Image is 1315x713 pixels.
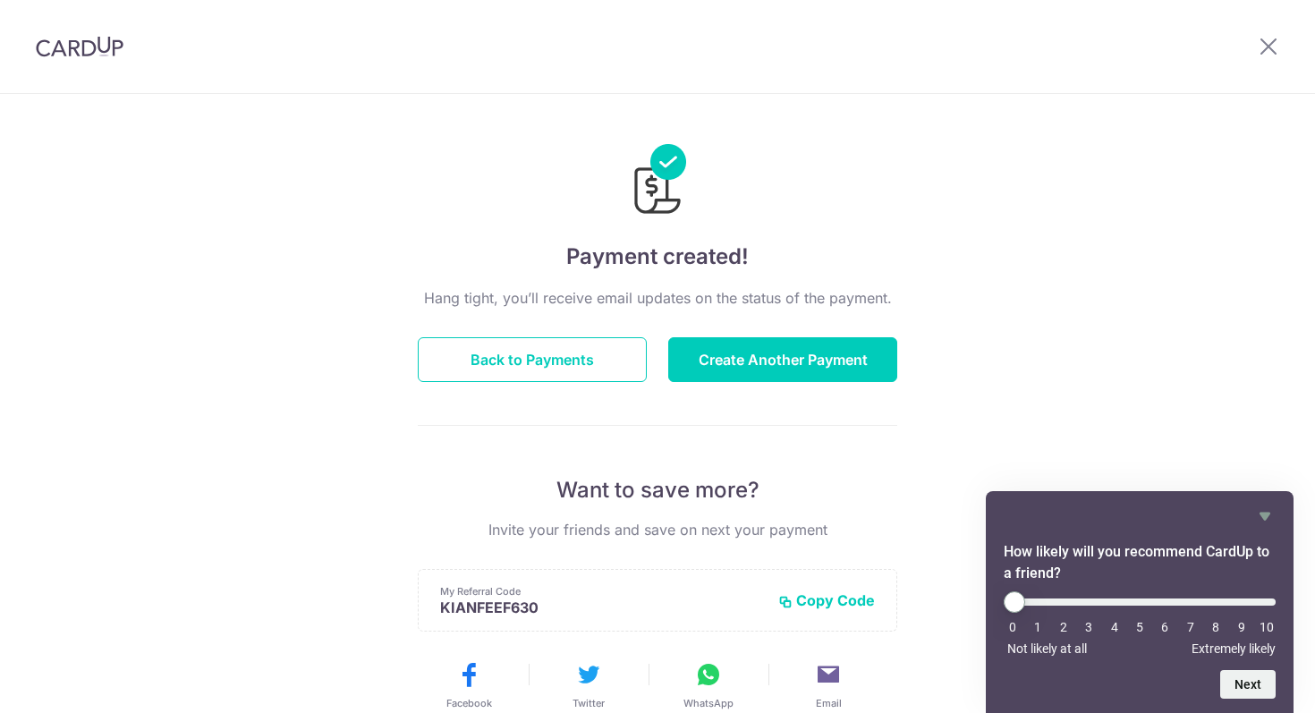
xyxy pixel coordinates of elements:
[683,696,734,710] span: WhatsApp
[1080,620,1098,634] li: 3
[536,660,641,710] button: Twitter
[1192,641,1276,656] span: Extremely likely
[440,598,764,616] p: KIANFEEF630
[418,337,647,382] button: Back to Payments
[1004,505,1276,699] div: How likely will you recommend CardUp to a friend? Select an option from 0 to 10, with 0 being Not...
[1220,670,1276,699] button: Next question
[573,696,605,710] span: Twitter
[1029,620,1047,634] li: 1
[1007,641,1087,656] span: Not likely at all
[416,660,522,710] button: Facebook
[1004,541,1276,584] h2: How likely will you recommend CardUp to a friend? Select an option from 0 to 10, with 0 being Not...
[1131,620,1149,634] li: 5
[629,144,686,219] img: Payments
[1055,620,1073,634] li: 2
[776,660,881,710] button: Email
[1004,591,1276,656] div: How likely will you recommend CardUp to a friend? Select an option from 0 to 10, with 0 being Not...
[656,660,761,710] button: WhatsApp
[1233,620,1251,634] li: 9
[668,337,897,382] button: Create Another Payment
[1106,620,1124,634] li: 4
[1004,620,1022,634] li: 0
[418,287,897,309] p: Hang tight, you’ll receive email updates on the status of the payment.
[1258,620,1276,634] li: 10
[36,36,123,57] img: CardUp
[816,696,842,710] span: Email
[1182,620,1200,634] li: 7
[1207,620,1225,634] li: 8
[418,241,897,273] h4: Payment created!
[1254,505,1276,527] button: Hide survey
[1156,620,1174,634] li: 6
[418,519,897,540] p: Invite your friends and save on next your payment
[778,591,875,609] button: Copy Code
[446,696,492,710] span: Facebook
[440,584,764,598] p: My Referral Code
[418,476,897,505] p: Want to save more?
